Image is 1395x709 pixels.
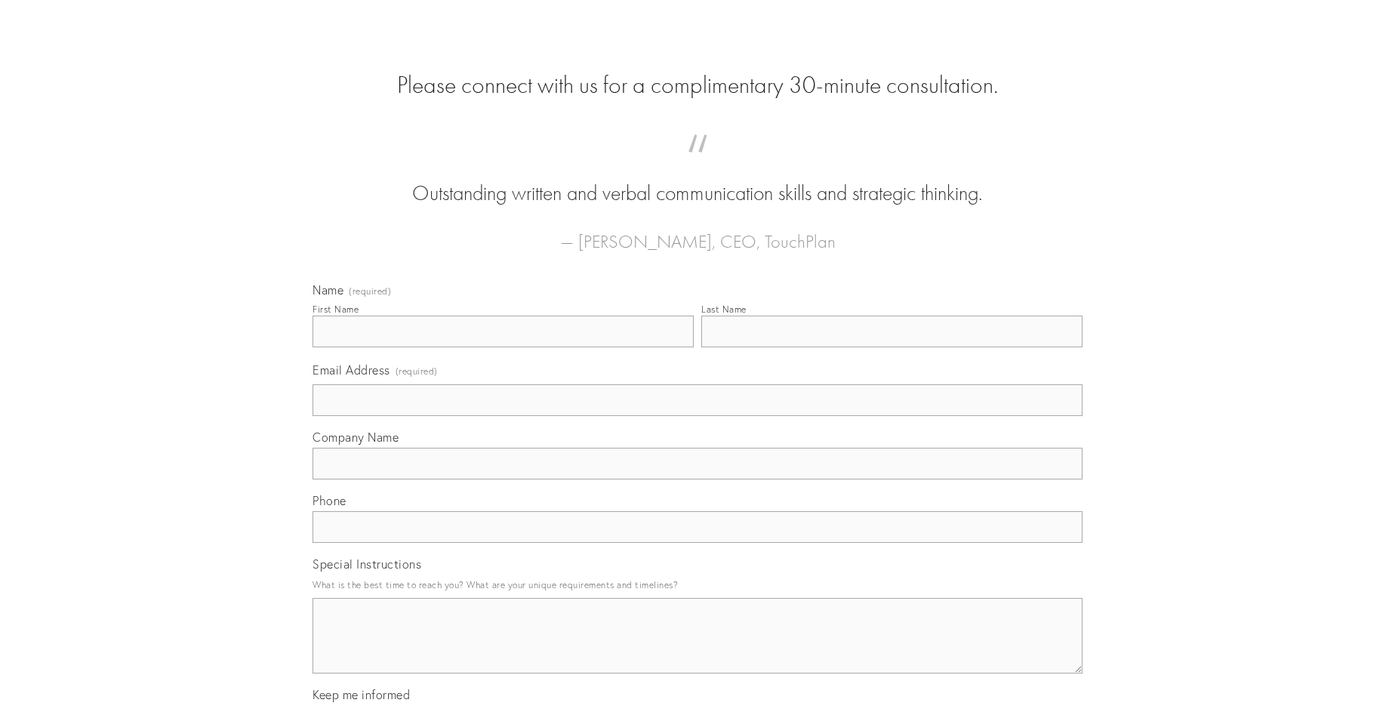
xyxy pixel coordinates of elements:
div: Last Name [701,304,747,315]
span: Company Name [313,430,399,445]
p: What is the best time to reach you? What are your unique requirements and timelines? [313,575,1082,595]
blockquote: Outstanding written and verbal communication skills and strategic thinking. [337,150,1058,208]
figcaption: — [PERSON_NAME], CEO, TouchPlan [337,208,1058,257]
span: “ [337,150,1058,179]
div: First Name [313,304,359,315]
span: Keep me informed [313,687,410,702]
span: Special Instructions [313,556,421,572]
h2: Please connect with us for a complimentary 30-minute consultation. [313,71,1082,100]
span: Phone [313,493,346,508]
span: (required) [349,287,391,296]
span: Email Address [313,362,390,378]
span: Name [313,282,343,297]
span: (required) [396,361,438,381]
